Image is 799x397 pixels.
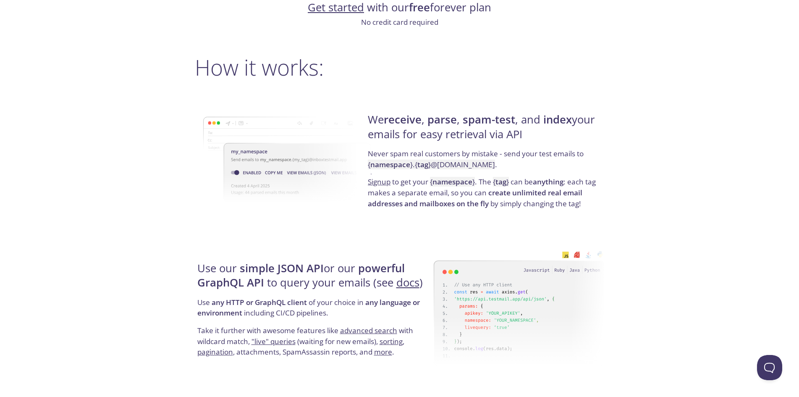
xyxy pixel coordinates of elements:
[374,347,392,357] a: more
[195,0,605,15] h4: with our forever plan
[197,297,420,318] strong: any language or environment
[197,261,431,297] h4: Use our or our to query your emails (see )
[370,160,410,169] strong: namespace
[251,337,296,346] a: "live" queries
[197,347,233,357] a: pagination
[197,297,431,325] p: Use of your choice in including CI/CD pipelines.
[368,176,602,209] p: to get your . The can be : each tag makes a separate email, so you can by simply changing the tag!
[543,112,572,127] strong: index
[495,177,506,187] strong: tag
[240,261,324,276] strong: simple JSON API
[340,326,397,335] a: advanced search
[380,337,403,346] a: sorting
[368,160,495,169] code: { } . { } @[DOMAIN_NAME]
[757,355,782,380] iframe: Help Scout Beacon - Open
[197,261,405,290] strong: powerful GraphQL API
[434,242,605,375] img: api
[368,177,390,187] a: Signup
[417,160,428,169] strong: tag
[430,177,475,187] code: { }
[203,93,374,226] img: namespace-image
[384,112,422,127] strong: receive
[427,112,457,127] strong: parse
[368,148,602,176] p: Never spam real customers by mistake - send your test emails to .
[368,113,602,148] h4: We , , , and your emails for easy retrieval via API
[195,55,605,80] h2: How it works:
[432,177,472,187] strong: namespace
[493,177,509,187] code: { }
[368,188,582,208] strong: create unlimited real email addresses and mailboxes on the fly
[195,17,605,28] p: No credit card required
[396,275,419,290] a: docs
[197,325,431,358] p: Take it further with awesome features like with wildcard match, (waiting for new emails), , , att...
[533,177,563,187] strong: anything
[463,112,515,127] strong: spam-test
[212,297,307,307] strong: any HTTP or GraphQL client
